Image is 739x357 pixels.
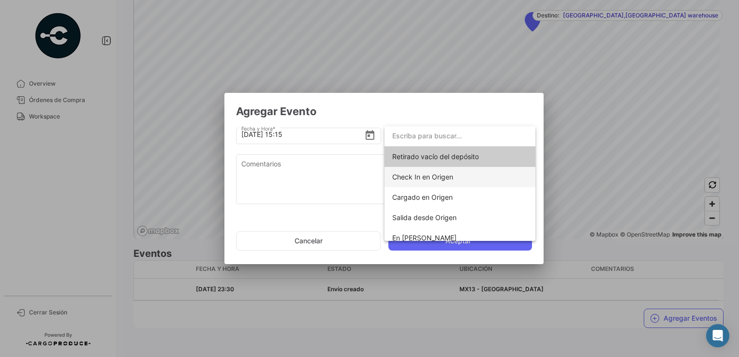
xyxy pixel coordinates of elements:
[392,213,457,222] span: Salida desde Origen
[392,234,457,242] span: En tránsito a Parada
[706,324,729,347] div: Abrir Intercom Messenger
[392,193,453,201] span: Cargado en Origen
[392,152,479,161] span: Retirado vacío del depósito
[384,126,535,146] input: dropdown search
[392,173,453,181] span: Check In en Origen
